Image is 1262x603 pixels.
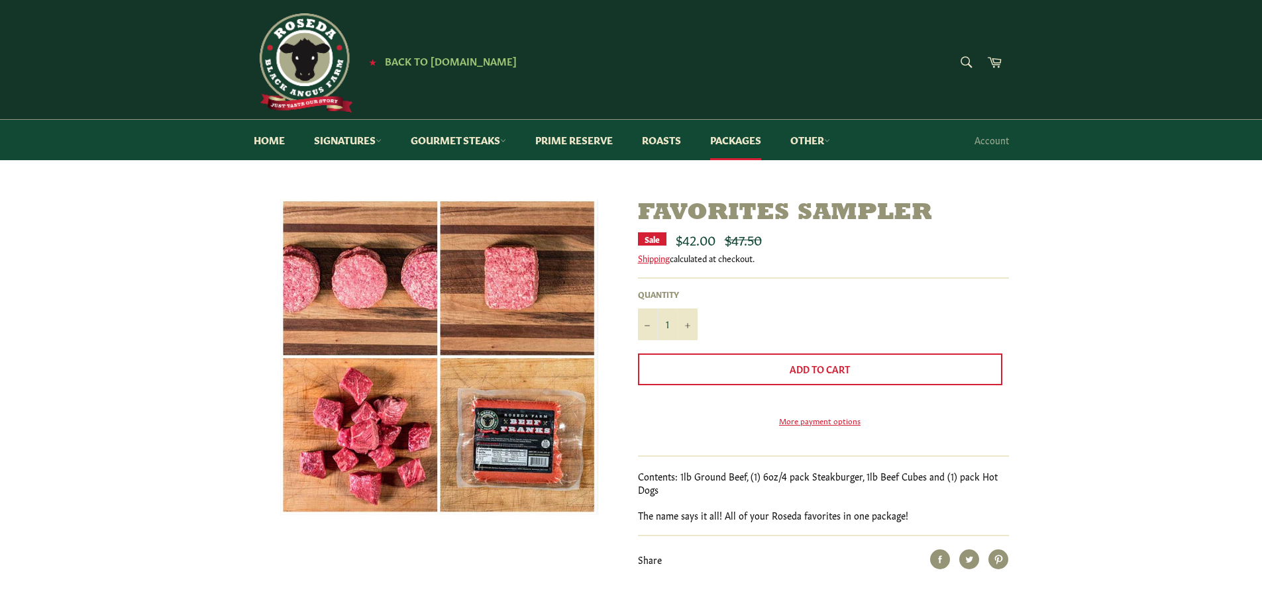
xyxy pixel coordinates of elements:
[638,289,698,300] label: Quantity
[638,199,1009,228] h1: Favorites Sampler
[638,553,662,566] span: Share
[240,120,298,160] a: Home
[280,199,598,515] img: Favorites Sampler
[638,353,1002,385] button: Add to Cart
[638,252,1009,264] div: calculated at checkout.
[254,13,353,113] img: Roseda Beef
[629,120,694,160] a: Roasts
[638,415,1002,426] a: More payment options
[522,120,626,160] a: Prime Reserve
[397,120,519,160] a: Gourmet Steaks
[638,308,658,340] button: Reduce item quantity by one
[968,120,1016,160] a: Account
[369,56,376,67] span: ★
[362,56,517,67] a: ★ Back to [DOMAIN_NAME]
[725,230,762,248] s: $47.50
[638,470,1009,496] p: Contents: 1lb Ground Beef, (1) 6oz/4 pack Steakburger, 1lb Beef Cubes and (1) pack Hot Dogs
[777,120,843,160] a: Other
[790,362,850,375] span: Add to Cart
[697,120,774,160] a: Packages
[676,230,715,248] span: $42.00
[385,54,517,68] span: Back to [DOMAIN_NAME]
[638,509,1009,522] p: The name says it all! All of your Roseda favorites in one package!
[301,120,395,160] a: Signatures
[638,232,666,246] div: Sale
[678,308,698,340] button: Increase item quantity by one
[638,252,670,264] a: Shipping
